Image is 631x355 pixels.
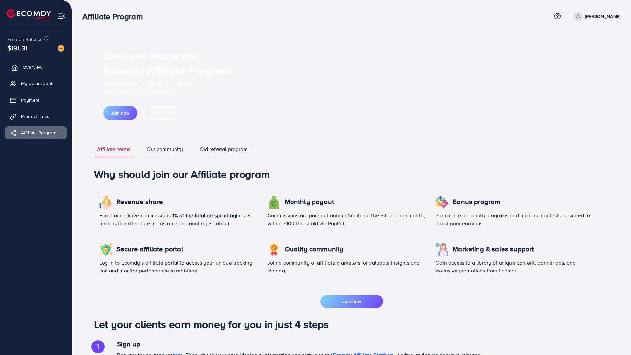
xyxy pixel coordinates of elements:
[95,145,132,157] a: Affiliate terms
[103,64,231,77] h1: Ecomdy Affiliate Program
[5,77,67,90] a: My ad accounts
[435,211,593,227] p: Participate in bounty programs and monthly contests designed to boost your earnings.
[571,12,620,21] a: [PERSON_NAME]
[143,106,183,120] button: Learn more
[435,259,593,274] p: Gain access to a library of unique content, banner ads, and exclusive promotions from Ecomdy.
[5,93,67,106] a: Payment
[87,41,616,130] img: guide
[145,145,185,157] a: Our community
[268,196,281,209] img: icon revenue share
[99,243,112,256] img: icon revenue share
[21,113,49,120] span: Product Links
[5,110,67,123] a: Product Links
[453,198,500,206] h4: Bonus program
[111,110,129,116] span: Join now
[91,340,105,353] div: 1
[21,130,56,136] span: Affiliate Program
[198,145,249,157] a: Old referral program
[435,243,449,256] img: icon revenue share
[21,97,39,103] span: Payment
[21,80,55,87] span: My ad accounts
[117,340,599,348] h4: Sign up
[285,198,334,206] h4: Monthly payout
[268,211,425,227] p: Commissions are paid out automatically on the 5th of each month, with a $100 threshold via PayPal.
[268,243,281,256] img: icon revenue share
[103,80,231,88] p: Refer clients to Ecomdy and earn
[58,45,64,52] img: image
[5,126,67,139] a: Affiliate Program
[268,259,425,274] p: Join a community of affiliate marketers for valuable insights and sharing.
[103,106,137,120] button: Join now
[435,196,449,209] img: icon revenue share
[453,245,534,253] h4: Marketing & sales support
[99,259,257,274] p: Log in to Ecomdy’s affiliate portal to access your unique tracking link and monitor performance i...
[285,245,344,253] h4: Quality community
[116,198,163,206] h4: Revenue share
[320,295,383,308] button: Join now
[172,212,236,219] span: 1% of the total ad spending
[342,298,361,305] span: Join now
[585,12,620,20] p: [PERSON_NAME]
[7,9,51,19] img: logo
[99,196,112,209] img: icon revenue share
[82,12,148,21] h3: Affiliate Program
[116,245,183,253] h4: Secure affiliate portal
[7,36,43,43] span: Ecomdy Balance
[94,168,609,180] h1: Why should join our Affiliate program
[103,88,231,96] p: competitive commissions.
[94,318,609,330] h1: Let your clients earn money for you in just 4 steps
[99,211,257,227] p: Earn competitive commissions: (first 3 months from the date of customer account registration).
[603,325,626,350] iframe: Chat
[103,50,231,61] h2: Boost your income with
[58,12,65,20] img: menu
[5,60,67,74] a: Overview
[23,64,42,70] span: Overview
[7,43,28,53] span: $191.31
